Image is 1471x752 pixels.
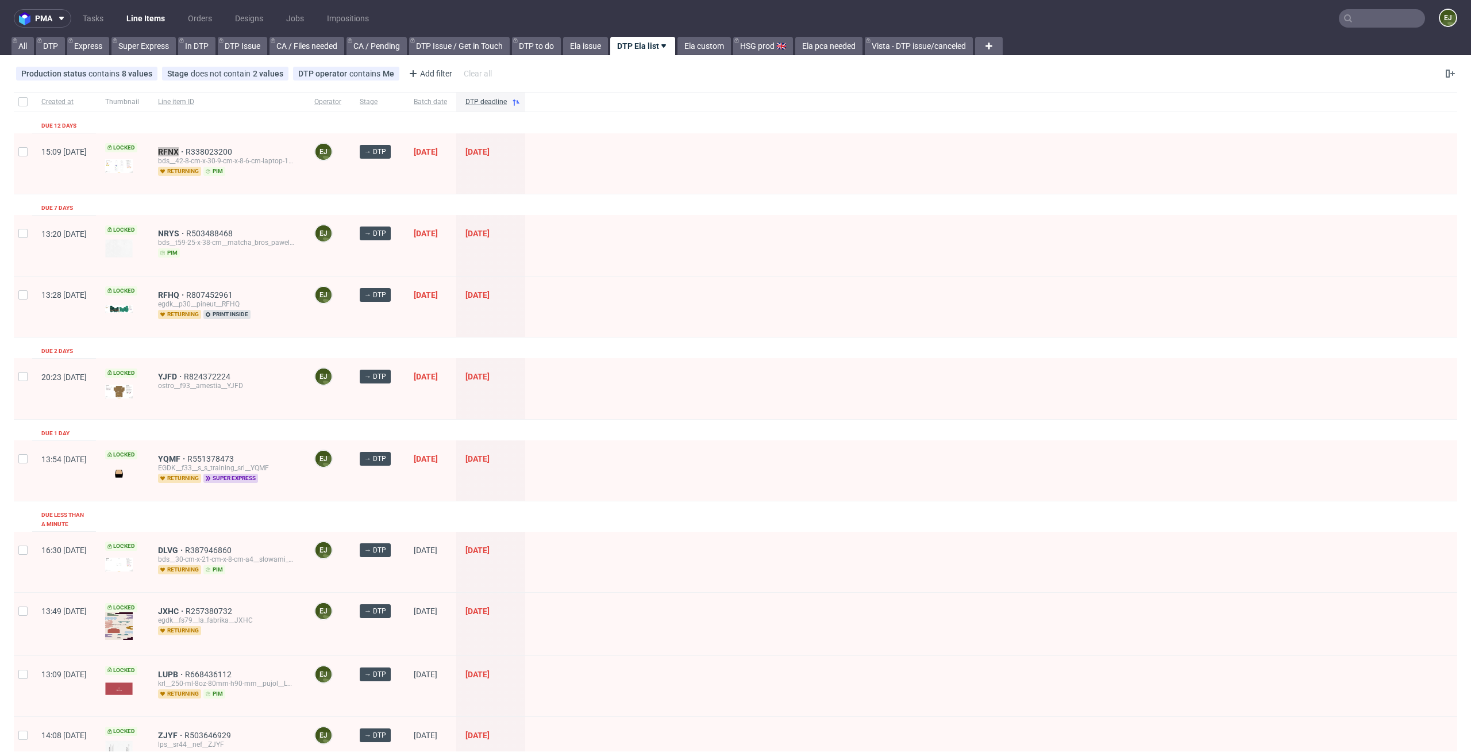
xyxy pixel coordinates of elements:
a: DTP Ela list [610,37,675,55]
span: 13:09 [DATE] [41,670,87,679]
span: [DATE] [465,290,490,300]
span: Operator [314,97,341,107]
a: R503488468 [186,229,235,238]
span: → DTP [364,147,386,157]
span: → DTP [364,290,386,300]
span: returning [158,310,201,319]
a: Vista - DTP issue/canceled [865,37,973,55]
div: bds__t59-25-x-38-cm__matcha_bros_pawel_lakomski__NRYS [158,238,296,247]
figcaption: EJ [315,287,332,303]
span: [DATE] [465,670,490,679]
a: JXHC [158,607,186,616]
div: egdk__p30__pineut__RFHQ [158,300,296,309]
span: → DTP [364,669,386,680]
span: YJFD [158,372,184,381]
a: DLVG [158,546,185,555]
span: 20:23 [DATE] [41,373,87,382]
span: contains [349,69,383,78]
span: R257380732 [186,607,234,616]
span: Thumbnail [105,97,140,107]
a: DTP to do [512,37,561,55]
a: ZJYF [158,731,184,740]
a: DTP Issue / Get in Touch [409,37,510,55]
span: 13:28 [DATE] [41,290,87,300]
span: [DATE] [465,147,490,156]
a: DTP [36,37,65,55]
a: HSG prod 🇬🇧 [733,37,793,55]
span: Locked [105,603,137,612]
img: logo [19,12,35,25]
span: [DATE] [414,731,437,740]
span: 15:09 [DATE] [41,147,87,156]
a: Express [67,37,109,55]
img: version_two_editor_design.png [105,305,133,313]
span: Locked [105,727,137,736]
a: Super Express [111,37,176,55]
span: Locked [105,225,137,235]
img: version_two_editor_design.png [105,385,133,398]
span: does not contain [191,69,253,78]
a: R551378473 [187,454,236,463]
a: R387946860 [185,546,234,555]
div: ostro__f93__amestia__YJFD [158,381,296,390]
div: Due 2 days [41,347,73,356]
div: Due 7 days [41,204,73,213]
div: Due 12 days [41,121,76,131]
span: Batch date [414,97,447,107]
div: Due less than a minute [41,511,87,529]
a: Ela pca needed [795,37,862,55]
a: All [11,37,34,55]
span: [DATE] [414,147,438,156]
div: Clear all [461,66,494,82]
div: 8 values [122,69,152,78]
span: YQMF [158,454,187,463]
img: version_two_editor_design.png [105,612,133,640]
span: R338023200 [186,147,234,156]
span: LUPB [158,670,185,679]
span: Line item ID [158,97,296,107]
a: R824372224 [184,372,233,381]
span: → DTP [364,730,386,741]
span: pim [203,565,225,574]
figcaption: EJ [315,603,332,619]
span: Stage [167,69,191,78]
span: Locked [105,143,137,152]
a: R668436112 [185,670,234,679]
span: → DTP [364,371,386,382]
span: Locked [105,542,137,551]
span: Stage [360,97,395,107]
a: Ela custom [677,37,731,55]
span: Locked [105,286,137,296]
a: R503646929 [184,731,233,740]
div: Me [383,69,394,78]
span: pma [35,14,52,22]
a: DTP Issue [218,37,267,55]
span: [DATE] [414,670,437,679]
span: → DTP [364,454,386,464]
img: version_two_editor_design.png [105,239,133,258]
a: R807452961 [186,290,235,300]
a: Tasks [76,9,110,28]
div: egdk__fs79__la_fabrika__JXHC [158,616,296,625]
span: 13:20 [DATE] [41,229,87,239]
figcaption: EJ [315,542,332,558]
span: DTP deadline [465,97,507,107]
span: [DATE] [414,290,438,300]
span: [DATE] [414,454,438,463]
span: Production status [21,69,88,78]
span: → DTP [364,606,386,616]
span: [DATE] [414,607,437,616]
span: RFHQ [158,290,186,300]
a: RFNX [158,147,186,156]
a: Impositions [320,9,376,28]
img: version_two_editor_design.png [105,682,133,695]
img: version_two_editor_design.png [105,558,133,571]
span: [DATE] [465,454,490,463]
a: CA / Files needed [269,37,344,55]
span: DTP operator [298,69,349,78]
